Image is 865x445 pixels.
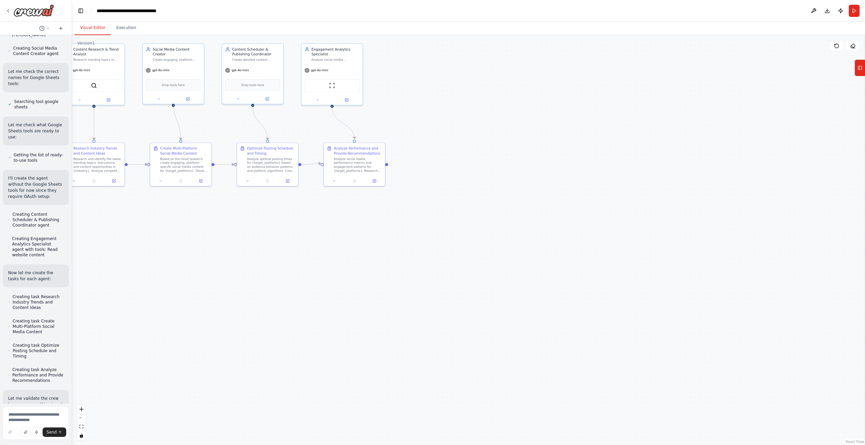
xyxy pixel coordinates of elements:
button: Open in side panel [332,97,361,103]
img: Logo [14,4,54,17]
div: Analyze social media performance metrics and engagement patterns for {target_platforms}. Research... [334,157,382,173]
button: zoom out [77,414,86,422]
div: Analyze optimal posting times for {target_platforms} based on audience behavior patterns and plat... [247,157,295,173]
div: Engagement Analytics SpecialistAnalyze social media performance metrics, track engagement pattern... [301,43,363,105]
g: Edge from a41ce3c3-7099-4719-b92d-286d564d34e3 to cf5c385d-b4a1-4dc1-952a-130bd9e1cd58 [301,161,321,167]
span: Creating task Research Industry Trends and Content Ideas [13,294,64,310]
g: Edge from 2d52c32f-91e9-4f2d-891b-1f87444c6d85 to e6719629-de77-4204-af3f-d54cf3345654 [92,108,97,140]
div: Create engaging, platform-specific social media content for {target_platforms} based on research ... [153,58,201,62]
button: Open in side panel [366,178,383,184]
p: I'll create the agent without the Google Sheets tools for now since they require OAuth setup: [8,175,64,200]
img: SerperDevTool [91,82,97,88]
div: Version 1 [77,41,95,46]
p: Now let me create the tasks for each agent: [8,270,64,282]
div: Create Multi-Platform Social Media ContentBased on the trend research, create engaging, platform-... [150,142,212,186]
span: Drop tools here [241,82,264,87]
span: Send [47,429,57,435]
span: Creating Content Scheduler & Publishing Coordinator agent [13,212,64,228]
span: Creating Social Media Content Creator agent [13,46,64,56]
button: Open in side panel [105,178,122,184]
div: Social Media Content Creator [153,47,201,57]
div: Content Research & Trend AnalystResearch trending topics in {industry}, analyze content performan... [63,43,125,105]
button: Open in side panel [192,178,209,184]
div: Research and identify the latest trending topics, discussions, and content opportunities in {indu... [73,157,121,173]
div: React Flow controls [77,405,86,440]
g: Edge from 29d78bb9-eeb8-485b-8d80-2f7d7c9004db to cf5c385d-b4a1-4dc1-952a-130bd9e1cd58 [329,108,357,139]
div: Engagement Analytics Specialist [312,47,360,57]
button: Improve this prompt [5,427,15,437]
div: Content Scheduler & Publishing Coordinator [232,47,280,57]
span: Searching tool google sheets [14,99,64,110]
div: Analyze Performance and Provide RecommendationsAnalyze social media performance metrics and engag... [323,142,386,186]
button: Hide left sidebar [76,6,85,16]
button: No output available [170,178,191,184]
button: Open in side panel [253,96,281,102]
span: Creating task Optimize Posting Schedule and Timing [13,343,64,359]
div: Social Media Content CreatorCreate engaging, platform-specific social media content for {target_p... [142,43,204,104]
button: Switch to previous chat [36,24,53,32]
button: No output available [257,178,278,184]
button: Upload files [21,427,30,437]
p: Let me check what Google Sheets tools are ready to use: [8,122,64,140]
button: fit view [77,422,86,431]
span: gpt-4o-mini [73,69,90,73]
button: Open in side panel [174,96,202,102]
button: Execution [111,21,142,35]
span: gpt-4o-mini [231,69,249,73]
div: Content Research & Trend Analyst [73,47,121,57]
p: Let me validate the crew to ensure everything is set up correctly: [8,395,64,414]
div: Based on the trend research, create engaging, platform-specific social media content for {target_... [160,157,208,173]
div: Create detailed content publishing schedules with optimal posting times for {target_platforms}, o... [232,58,280,62]
div: Optimize Posting Schedule and TimingAnalyze optimal posting times for {target_platforms} based on... [237,142,299,186]
span: Creating Engagement Analytics Specialist agent with tools: Read website content [12,236,64,258]
button: No output available [83,178,104,184]
div: Analyze social media performance metrics, track engagement patterns, and provide optimization rec... [312,58,360,62]
span: Getting the list of ready-to-use tools [14,152,64,163]
a: React Flow attribution [846,440,864,444]
span: gpt-4o-mini [311,69,328,73]
div: Research Industry Trends and Content IdeasResearch and identify the latest trending topics, discu... [63,142,125,186]
span: Drop tools here [162,82,185,87]
button: No output available [344,178,365,184]
g: Edge from 2c7527bf-f8f3-4e6f-9e10-25295d4d3173 to 70c70ef5-cdc9-4e4c-a088-46566c3356a5 [171,102,183,140]
div: Research Industry Trends and Content Ideas [73,146,121,156]
span: Creating task Create Multi-Platform Social Media Content [13,318,64,335]
button: Click to speak your automation idea [32,427,41,437]
button: Open in side panel [94,97,122,103]
nav: breadcrumb [97,7,182,14]
div: Create Multi-Platform Social Media Content [160,146,208,156]
button: Open in side panel [279,178,296,184]
span: Creating task Analyze Performance and Provide Recommendations [13,367,64,383]
button: Send [43,427,66,437]
div: Content Scheduler & Publishing CoordinatorCreate detailed content publishing schedules with optim... [222,43,284,104]
button: toggle interactivity [77,431,86,440]
button: Visual Editor [75,21,111,35]
img: ScrapeWebsiteTool [329,82,335,88]
div: Analyze Performance and Provide Recommendations [334,146,382,156]
div: Research trending topics in {industry}, analyze content performance patterns, and generate data-d... [73,58,121,62]
button: Start a new chat [55,24,66,32]
g: Edge from 1807f492-849a-473b-90ed-5ea8ccda6db0 to a41ce3c3-7099-4719-b92d-286d564d34e3 [250,107,270,140]
div: Optimize Posting Schedule and Timing [247,146,295,156]
g: Edge from 70c70ef5-cdc9-4e4c-a088-46566c3356a5 to a41ce3c3-7099-4719-b92d-286d564d34e3 [215,162,234,167]
g: Edge from e6719629-de77-4204-af3f-d54cf3345654 to 70c70ef5-cdc9-4e4c-a088-46566c3356a5 [128,162,147,167]
p: Let me check the correct names for Google Sheets tools: [8,69,64,87]
span: gpt-4o-mini [152,69,169,73]
button: zoom in [77,405,86,414]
